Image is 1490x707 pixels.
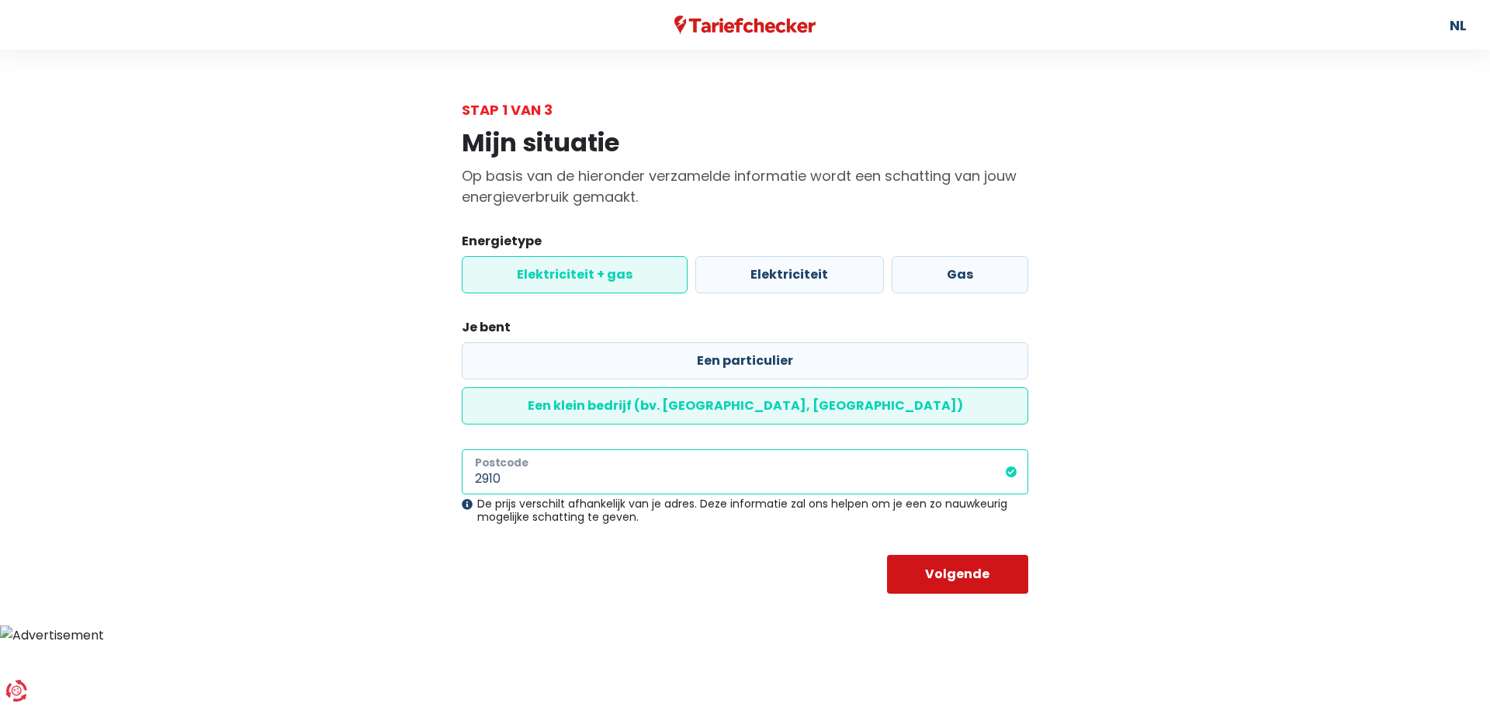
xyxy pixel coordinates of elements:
[892,256,1028,293] label: Gas
[462,128,1028,158] h1: Mijn situatie
[462,318,1028,342] legend: Je bent
[462,232,1028,256] legend: Energietype
[462,449,1028,494] input: 1000
[887,555,1029,594] button: Volgende
[695,256,883,293] label: Elektriciteit
[674,16,816,35] img: Tariefchecker logo
[462,387,1028,425] label: Een klein bedrijf (bv. [GEOGRAPHIC_DATA], [GEOGRAPHIC_DATA])
[462,165,1028,207] p: Op basis van de hieronder verzamelde informatie wordt een schatting van jouw energieverbruik gema...
[462,342,1028,379] label: Een particulier
[462,497,1028,524] div: De prijs verschilt afhankelijk van je adres. Deze informatie zal ons helpen om je een zo nauwkeur...
[462,256,688,293] label: Elektriciteit + gas
[462,99,1028,120] div: Stap 1 van 3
